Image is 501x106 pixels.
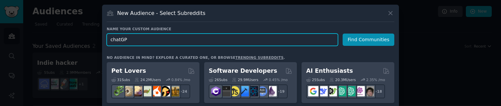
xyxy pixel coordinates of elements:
div: 25 Sub s [306,77,325,82]
img: iOSProgramming [239,86,249,96]
img: AskComputerScience [257,86,267,96]
img: PetAdvice [160,86,170,96]
img: csharp [211,86,221,96]
img: herpetology [113,86,124,96]
img: learnjavascript [229,86,240,96]
div: + 19 [274,84,288,98]
img: ArtificalIntelligence [364,86,374,96]
img: cockatiel [150,86,161,96]
img: software [220,86,230,96]
div: 26 Sub s [209,77,227,82]
img: leopardgeckos [132,86,142,96]
div: 0.84 % /mo [171,77,190,82]
input: Pick a short name, like "Digital Marketers" or "Movie-Goers" [107,34,338,46]
img: chatgpt_prompts_ [345,86,356,96]
div: + 24 [176,84,190,98]
img: dogbreed [169,86,179,96]
div: 24.2M Users [135,77,161,82]
img: elixir [266,86,277,96]
img: ballpython [123,86,133,96]
h3: New Audience - Select Subreddits [117,10,205,17]
h2: Software Developers [209,67,277,75]
h2: Pet Lovers [111,67,146,75]
div: 31 Sub s [111,77,130,82]
a: trending subreddits [235,55,283,59]
div: 2.35 % /mo [366,77,385,82]
h3: Name your custom audience [107,27,394,31]
div: 29.9M Users [232,77,258,82]
img: turtle [141,86,151,96]
img: chatgpt_promptDesign [336,86,346,96]
h2: AI Enthusiasts [306,67,353,75]
img: OpenAIDev [355,86,365,96]
img: AItoolsCatalog [327,86,337,96]
div: 0.45 % /mo [269,77,288,82]
div: 20.3M Users [329,77,356,82]
div: No audience in mind? Explore a curated one, or browse . [107,55,285,60]
img: GoogleGeminiAI [308,86,318,96]
img: DeepSeek [317,86,328,96]
button: Find Communities [343,34,394,46]
div: + 18 [371,84,385,98]
img: reactnative [248,86,258,96]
